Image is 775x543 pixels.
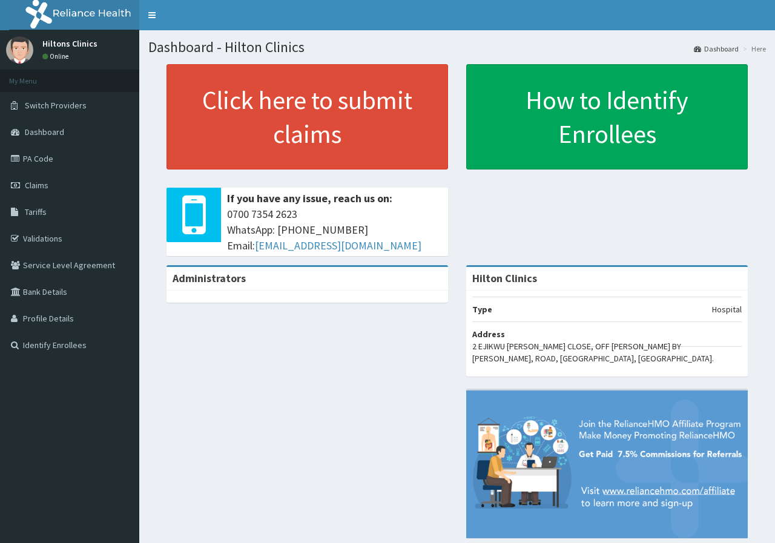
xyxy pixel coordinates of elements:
p: Hospital [712,303,742,315]
a: [EMAIL_ADDRESS][DOMAIN_NAME] [255,239,421,252]
b: Type [472,304,492,315]
span: 0700 7354 2623 WhatsApp: [PHONE_NUMBER] Email: [227,206,442,253]
b: If you have any issue, reach us on: [227,191,392,205]
span: Claims [25,180,48,191]
span: Dashboard [25,127,64,137]
h1: Dashboard - Hilton Clinics [148,39,766,55]
img: User Image [6,36,33,64]
a: Click here to submit claims [167,64,448,169]
a: How to Identify Enrollees [466,64,748,169]
img: provider-team-banner.png [466,390,748,538]
strong: Hilton Clinics [472,271,537,285]
p: 2 EJIKWU [PERSON_NAME] CLOSE, OFF [PERSON_NAME] BY [PERSON_NAME], ROAD, [GEOGRAPHIC_DATA], [GEOGR... [472,340,742,364]
a: Online [42,52,71,61]
a: Dashboard [694,44,739,54]
li: Here [740,44,766,54]
span: Switch Providers [25,100,87,111]
span: Tariffs [25,206,47,217]
p: Hiltons Clinics [42,39,97,48]
b: Address [472,329,505,340]
b: Administrators [173,271,246,285]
